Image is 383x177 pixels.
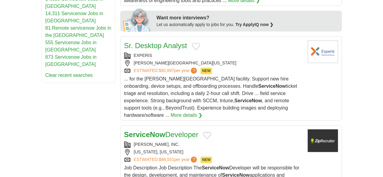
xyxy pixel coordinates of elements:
[45,11,103,23] a: 14,311 Servicenow Jobs in [GEOGRAPHIC_DATA]
[191,156,197,162] span: ?
[203,132,211,139] button: Add to favorite jobs
[45,54,97,67] a: 873 Servicenow Jobs in [GEOGRAPHIC_DATA]
[45,25,111,38] a: 81 Remote servicenow Jobs in the [GEOGRAPHIC_DATA]
[159,68,174,73] span: $92,897
[124,60,303,66] div: [PERSON_NAME][GEOGRAPHIC_DATA][US_STATE]
[124,141,303,148] div: [PERSON_NAME], INC.
[308,40,338,63] img: Experis logo
[200,156,212,163] span: NEW
[234,98,262,103] strong: ServiceNow
[124,149,303,155] div: [US_STATE], [US_STATE]
[124,130,165,139] strong: ServiceNow
[124,130,198,139] a: ServiceNowDeveloper
[200,67,212,74] span: NEW
[258,84,286,89] strong: ServiceNow
[134,156,198,163] a: ESTIMATED:$88,551per year?
[202,165,229,170] strong: ServiceNow
[124,41,187,50] a: Sr. Desktop Analyst
[192,43,200,50] button: Add to favorite jobs
[45,40,97,52] a: 555 Servicenow Jobs in [GEOGRAPHIC_DATA]
[45,73,93,78] a: Clear recent searches
[159,157,174,162] span: $88,551
[157,21,338,28] div: Let us automatically apply to jobs for you.
[124,76,297,118] span: ... for the [PERSON_NAME][GEOGRAPHIC_DATA] facility. Support new hire onboarding, device setups, ...
[191,67,197,74] span: ?
[123,7,152,31] img: apply-iq-scientist.png
[170,112,202,119] a: More details ❯
[235,22,273,27] a: Try ApplyIQ now ❯
[157,14,338,21] div: Want more interviews?
[134,53,152,58] a: EXPERIS
[134,67,198,74] a: ESTIMATED:$92,897per year?
[308,129,338,152] img: Company logo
